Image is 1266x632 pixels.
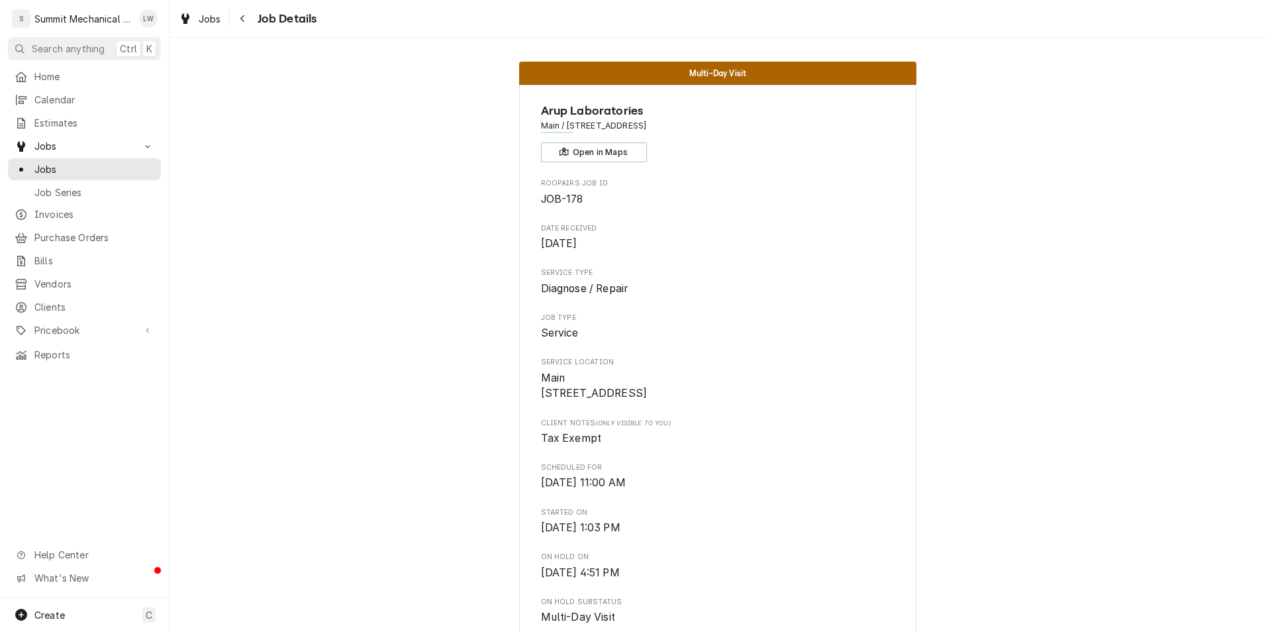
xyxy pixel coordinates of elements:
span: [object Object] [541,431,895,447]
span: Job Type [541,313,895,323]
div: Summit Mechanical Service LLC's Avatar [12,9,30,28]
div: Roopairs Job ID [541,178,895,207]
span: Address [541,120,895,132]
span: Started On [541,507,895,518]
div: Job Type [541,313,895,341]
span: [DATE] 11:00 AM [541,476,626,489]
span: Home [34,70,154,83]
span: (Only Visible to You) [595,419,670,427]
div: LW [139,9,158,28]
span: Ctrl [120,42,137,56]
div: Started On [541,507,895,536]
span: Pricebook [34,323,134,337]
span: Name [541,102,895,120]
div: Service Location [541,357,895,401]
div: On Hold SubStatus [541,597,895,625]
span: On Hold SubStatus [541,597,895,607]
a: Invoices [8,203,161,225]
span: Job Series [34,185,154,199]
a: Home [8,66,161,87]
span: Tax Exempt [541,432,602,445]
span: Service Location [541,357,895,368]
span: Client Notes [541,418,895,429]
span: [DATE] 1:03 PM [541,521,620,534]
a: Go to Jobs [8,135,161,157]
span: Scheduled For [541,462,895,473]
span: What's New [34,571,153,585]
span: Vendors [34,277,154,291]
span: Jobs [199,12,221,26]
span: Job Details [254,10,317,28]
button: Search anythingCtrlK [8,37,161,60]
span: On Hold SubStatus [541,609,895,625]
a: Job Series [8,182,161,203]
span: Multi-Day Visit [541,611,615,623]
span: On Hold On [541,552,895,562]
span: Date Received [541,236,895,252]
div: Scheduled For [541,462,895,491]
a: Go to Help Center [8,544,161,566]
a: Calendar [8,89,161,111]
span: Calendar [34,93,154,107]
span: Help Center [34,548,153,562]
a: Vendors [8,273,161,295]
div: Summit Mechanical Service LLC [34,12,132,26]
button: Open in Maps [541,142,647,162]
span: Scheduled For [541,475,895,491]
span: Bills [34,254,154,268]
span: Create [34,609,65,621]
div: On Hold On [541,552,895,580]
span: Main [STREET_ADDRESS] [541,372,648,400]
span: Roopairs Job ID [541,191,895,207]
div: S [12,9,30,28]
span: Service Type [541,268,895,278]
a: Jobs [8,158,161,180]
span: Job Type [541,325,895,341]
span: Roopairs Job ID [541,178,895,189]
div: Client Information [541,102,895,162]
span: Invoices [34,207,154,221]
a: Clients [8,296,161,318]
div: Landon Weeks's Avatar [139,9,158,28]
div: [object Object] [541,418,895,447]
span: Service Location [541,370,895,401]
span: Estimates [34,116,154,130]
span: [DATE] [541,237,577,250]
span: On Hold On [541,565,895,581]
span: Started On [541,520,895,536]
span: C [146,608,152,622]
a: Go to Pricebook [8,319,161,341]
span: Jobs [34,162,154,176]
span: Diagnose / Repair [541,282,628,295]
div: Status [519,62,916,85]
span: Jobs [34,139,134,153]
a: Go to What's New [8,567,161,589]
div: Service Type [541,268,895,296]
a: Reports [8,344,161,366]
a: Bills [8,250,161,272]
span: Service Type [541,281,895,297]
span: JOB-178 [541,193,583,205]
span: Date Received [541,223,895,234]
span: Purchase Orders [34,231,154,244]
button: Navigate back [232,8,254,29]
a: Jobs [173,8,226,30]
span: Search anything [32,42,105,56]
span: Multi-Day Visit [689,69,746,78]
span: Service [541,327,579,339]
span: Reports [34,348,154,362]
a: Purchase Orders [8,227,161,248]
span: K [146,42,152,56]
a: Estimates [8,112,161,134]
span: Clients [34,300,154,314]
div: Date Received [541,223,895,252]
span: [DATE] 4:51 PM [541,566,620,579]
